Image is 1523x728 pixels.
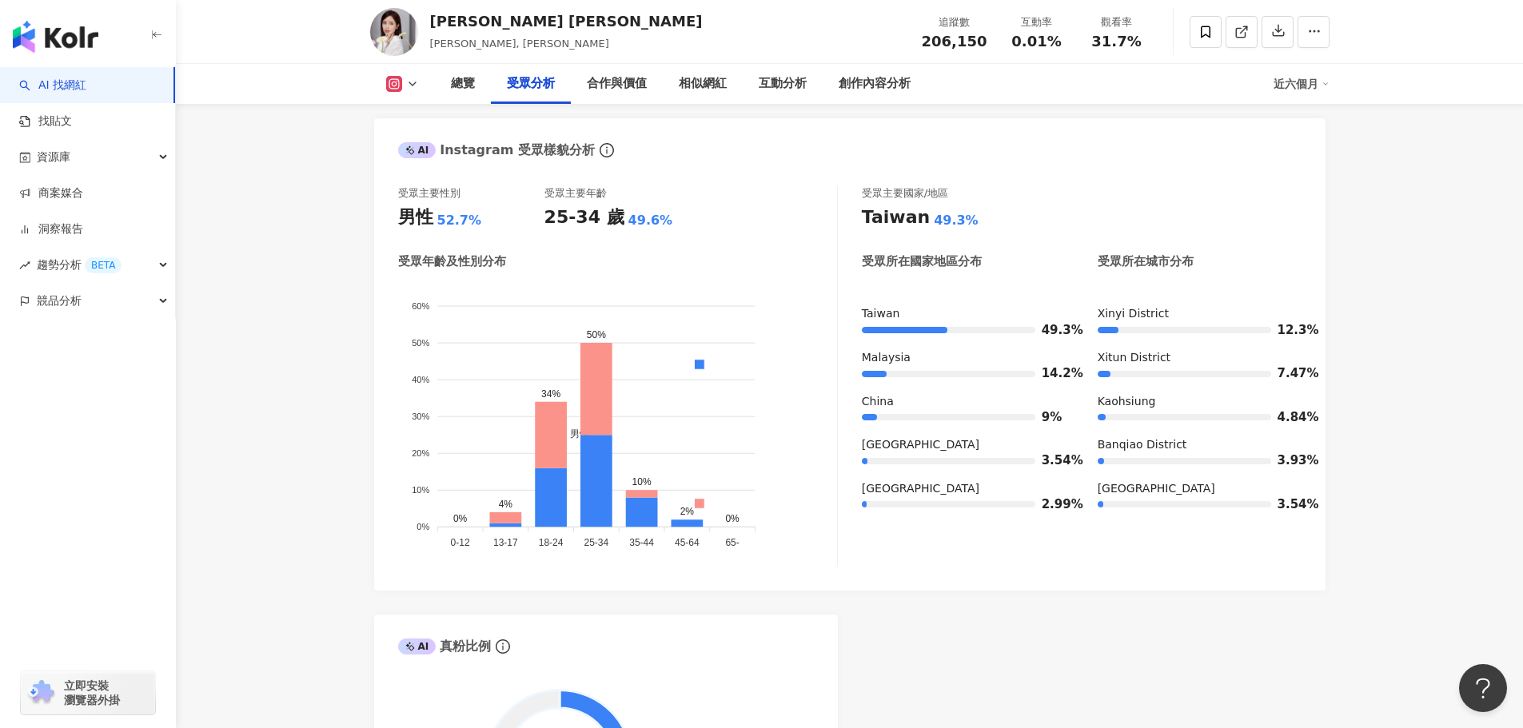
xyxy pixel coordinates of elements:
tspan: 13-17 [493,538,518,549]
div: 男性 [398,205,433,230]
tspan: 0% [417,522,429,531]
span: 2.99% [1042,499,1066,511]
div: [GEOGRAPHIC_DATA] [862,481,1066,497]
div: 合作與價值 [587,74,647,93]
div: 49.6% [628,212,673,229]
tspan: 65- [725,538,739,549]
tspan: 18-24 [538,538,563,549]
img: chrome extension [26,680,57,706]
span: 男性 [558,429,589,440]
div: 觀看率 [1086,14,1147,30]
div: Instagram 受眾樣貌分析 [398,141,595,159]
span: rise [19,260,30,271]
div: Taiwan [862,205,930,230]
div: 追蹤數 [922,14,987,30]
span: info-circle [597,141,616,160]
div: Kaohsiung [1098,394,1302,410]
tspan: 60% [412,301,429,311]
span: 趨勢分析 [37,247,122,283]
div: Malaysia [862,350,1066,366]
div: 近六個月 [1274,71,1330,97]
img: KOL Avatar [370,8,418,56]
div: 受眾所在國家地區分布 [862,253,982,270]
a: 洞察報告 [19,221,83,237]
span: 7.47% [1278,368,1302,380]
div: 總覽 [451,74,475,93]
div: BETA [85,257,122,273]
tspan: 40% [412,375,429,384]
div: 49.3% [934,212,979,229]
span: 3.54% [1042,455,1066,467]
tspan: 20% [412,448,429,458]
tspan: 35-44 [629,538,654,549]
div: [GEOGRAPHIC_DATA] [862,437,1066,453]
div: [PERSON_NAME] [PERSON_NAME] [430,11,703,31]
span: 0.01% [1011,34,1061,50]
tspan: 50% [412,338,429,348]
span: 3.93% [1278,455,1302,467]
a: searchAI 找網紅 [19,78,86,93]
tspan: 45-64 [675,538,700,549]
div: 受眾主要性別 [398,186,460,201]
div: 受眾主要國家/地區 [862,186,948,201]
div: Xitun District [1098,350,1302,366]
div: 相似網紅 [679,74,727,93]
span: 12.3% [1278,324,1302,336]
div: 52.7% [437,212,482,229]
div: AI [398,638,437,654]
img: logo [13,21,98,53]
div: Xinyi District [1098,306,1302,322]
div: 互動分析 [759,74,807,93]
iframe: Help Scout Beacon - Open [1459,664,1507,712]
span: 31.7% [1091,34,1141,50]
span: 3.54% [1278,499,1302,511]
div: 互動率 [1007,14,1067,30]
div: 受眾主要年齡 [544,186,607,201]
div: 受眾所在城市分布 [1098,253,1194,270]
a: 找貼文 [19,113,72,129]
div: [GEOGRAPHIC_DATA] [1098,481,1302,497]
span: 49.3% [1042,324,1066,336]
a: chrome extension立即安裝 瀏覽器外掛 [21,671,155,714]
tspan: 25-34 [584,538,608,549]
span: [PERSON_NAME], [PERSON_NAME] [430,38,609,50]
span: 立即安裝 瀏覽器外掛 [64,678,120,707]
a: 商案媒合 [19,185,83,201]
span: 4.84% [1278,412,1302,424]
div: 25-34 歲 [544,205,624,230]
div: Taiwan [862,306,1066,322]
span: 206,150 [922,33,987,50]
tspan: 0-12 [450,538,469,549]
div: Banqiao District [1098,437,1302,453]
div: China [862,394,1066,410]
span: 14.2% [1042,368,1066,380]
span: info-circle [493,637,512,656]
span: 9% [1042,412,1066,424]
div: 創作內容分析 [839,74,911,93]
span: 資源庫 [37,139,70,175]
tspan: 30% [412,412,429,421]
div: 受眾年齡及性別分布 [398,253,506,270]
div: 受眾分析 [507,74,555,93]
div: 真粉比例 [398,638,492,655]
div: AI [398,142,437,158]
span: 競品分析 [37,283,82,319]
tspan: 10% [412,485,429,495]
